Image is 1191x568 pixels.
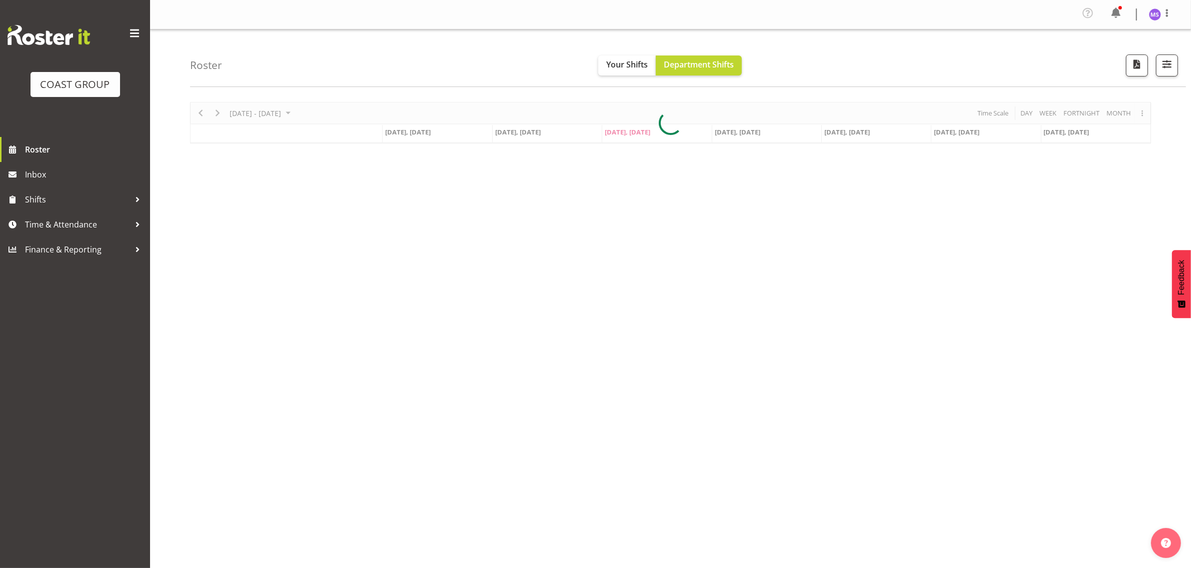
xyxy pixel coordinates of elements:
[664,59,734,70] span: Department Shifts
[25,167,145,182] span: Inbox
[190,59,222,71] h4: Roster
[25,142,145,157] span: Roster
[1161,538,1171,548] img: help-xxl-2.png
[1177,260,1186,295] span: Feedback
[656,55,742,75] button: Department Shifts
[598,55,656,75] button: Your Shifts
[25,192,130,207] span: Shifts
[25,217,130,232] span: Time & Attendance
[1172,250,1191,318] button: Feedback - Show survey
[25,242,130,257] span: Finance & Reporting
[1126,54,1148,76] button: Download a PDF of the roster according to the set date range.
[606,59,648,70] span: Your Shifts
[8,25,90,45] img: Rosterit website logo
[41,77,110,92] div: COAST GROUP
[1156,54,1178,76] button: Filter Shifts
[1149,8,1161,20] img: maria-scarabino1133.jpg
